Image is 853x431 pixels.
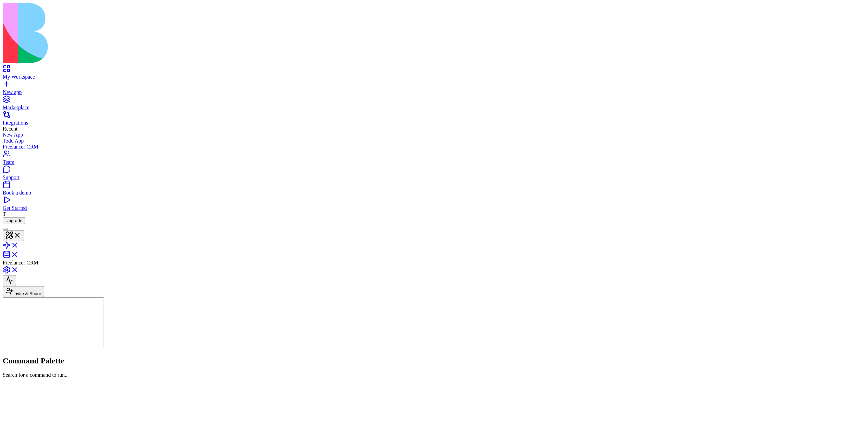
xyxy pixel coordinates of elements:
div: Integrations [3,120,850,126]
span: Recent [3,126,17,132]
h2: Command Palette [3,356,850,365]
a: Upgrade [3,217,25,223]
p: Search for a command to run... [3,372,850,378]
img: logo [3,3,271,63]
a: Freelancer CRM [3,144,850,150]
a: Support [3,169,850,181]
div: Team [3,159,850,165]
a: Book a demo [3,184,850,196]
span: Freelancer CRM [3,260,38,265]
div: Get Started [3,205,850,211]
div: New app [3,89,850,95]
a: My Workspace [3,68,850,80]
div: Support [3,175,850,181]
span: T [3,211,6,217]
a: Team [3,153,850,165]
div: My Workspace [3,74,850,80]
a: New app [3,83,850,95]
button: Invite & Share [3,286,44,297]
button: Upgrade [3,217,25,224]
div: Marketplace [3,105,850,111]
a: Todo App [3,138,850,144]
a: New App [3,132,850,138]
a: Get Started [3,199,850,211]
div: Book a demo [3,190,850,196]
a: Marketplace [3,99,850,111]
a: Integrations [3,114,850,126]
